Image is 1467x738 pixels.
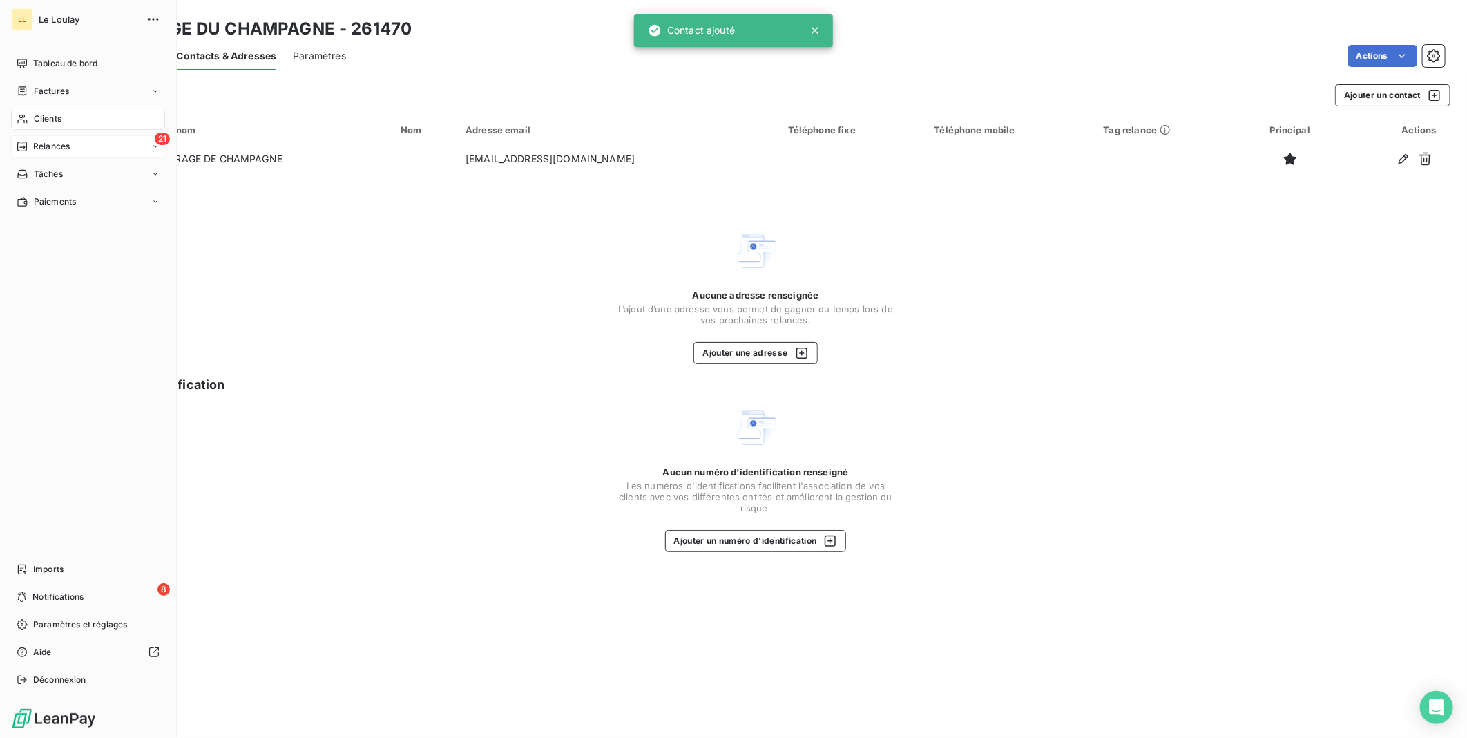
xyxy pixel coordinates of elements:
span: Imports [33,563,64,576]
div: Principal [1249,124,1332,135]
span: Tableau de bord [33,57,97,70]
span: Contacts & Adresses [176,49,276,63]
span: Relances [33,140,70,153]
span: Paiements [34,196,76,208]
div: LL [11,8,33,30]
button: Ajouter une adresse [693,342,817,364]
span: Aucune adresse renseignée [693,290,819,301]
span: Factures [34,85,69,97]
span: Aucun numéro d’identification renseigné [663,466,849,477]
span: Déconnexion [33,674,86,686]
img: Logo LeanPay [11,708,97,730]
a: Aide [11,641,165,663]
span: Paramètres et réglages [33,618,127,631]
button: Actions [1348,45,1417,67]
span: Tâches [34,168,63,180]
button: Ajouter un numéro d’identification [665,530,847,552]
span: L’ajout d’une adresse vous permet de gagner du temps lors de vos prochaines relances. [617,303,894,325]
span: Le Loulay [39,14,138,25]
img: Empty state [733,406,778,450]
div: Téléphone fixe [788,124,918,135]
div: Téléphone mobile [934,124,1087,135]
div: Contact ajouté [648,18,735,43]
span: 8 [157,583,170,596]
h3: GARAGE DU CHAMPAGNE - 261470 [122,17,412,41]
div: Nom [401,124,449,135]
img: Empty state [733,229,778,273]
span: Paramètres [293,49,346,63]
td: GARAGE DE CHAMPAGNE [153,142,392,176]
span: Les numéros d'identifications facilitent l'association de vos clients avec vos différentes entité... [617,480,894,513]
div: Adresse email [466,124,771,135]
span: Notifications [32,591,84,603]
span: Aide [33,646,52,659]
div: Tag relance [1104,124,1233,135]
span: 21 [155,133,170,145]
div: Prénom [161,124,384,135]
div: Actions [1348,124,1437,135]
span: Clients [34,113,61,125]
button: Ajouter un contact [1335,84,1450,106]
td: [EMAIL_ADDRESS][DOMAIN_NAME] [457,142,780,176]
div: Open Intercom Messenger [1420,691,1453,724]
